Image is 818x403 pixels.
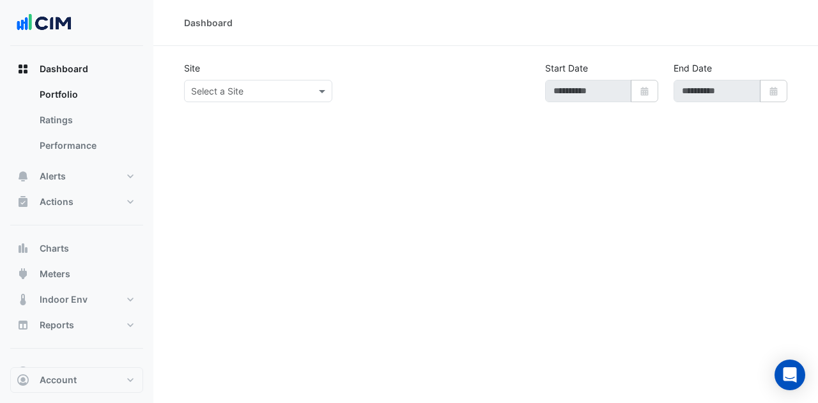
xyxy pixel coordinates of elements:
[10,82,143,163] div: Dashboard
[17,319,29,331] app-icon: Reports
[40,293,88,306] span: Indoor Env
[17,293,29,306] app-icon: Indoor Env
[10,189,143,215] button: Actions
[17,170,29,183] app-icon: Alerts
[10,312,143,338] button: Reports
[29,82,143,107] a: Portfolio
[40,319,74,331] span: Reports
[17,242,29,255] app-icon: Charts
[40,374,77,386] span: Account
[29,133,143,158] a: Performance
[10,367,143,393] button: Account
[29,107,143,133] a: Ratings
[40,63,88,75] span: Dashboard
[674,61,712,75] label: End Date
[17,268,29,280] app-icon: Meters
[545,61,588,75] label: Start Date
[775,360,805,390] div: Open Intercom Messenger
[40,195,73,208] span: Actions
[40,170,66,183] span: Alerts
[17,365,29,378] app-icon: Site Manager
[40,242,69,255] span: Charts
[17,195,29,208] app-icon: Actions
[10,359,143,384] button: Site Manager
[10,236,143,261] button: Charts
[10,163,143,189] button: Alerts
[10,261,143,287] button: Meters
[10,287,143,312] button: Indoor Env
[17,63,29,75] app-icon: Dashboard
[40,268,70,280] span: Meters
[184,61,200,75] label: Site
[40,365,97,378] span: Site Manager
[10,56,143,82] button: Dashboard
[15,10,73,36] img: Company Logo
[184,16,233,29] div: Dashboard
